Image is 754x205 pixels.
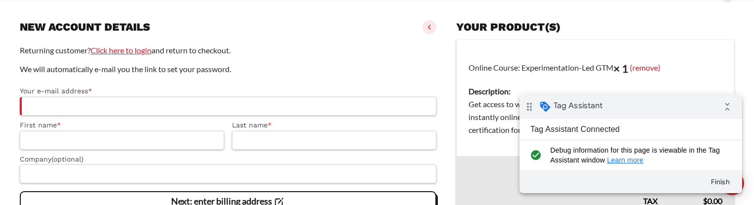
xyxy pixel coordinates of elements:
i: check_circle [8,51,24,71]
a: Learn more [88,62,124,70]
i: Collapse debug badge [198,2,218,22]
label: Last name [232,120,436,131]
label: First name [20,120,224,131]
p: We will automatically e-mail you the link to set your password. [20,63,436,76]
h3: New account details [20,20,150,34]
td: Online Course: Experimentation-Led GTM [457,40,734,157]
strong: × 1 [613,62,628,75]
dd: Get access to world-class marketing training. All content is available instantly online. Complete... [469,98,722,136]
dt: Description: [469,85,722,98]
span: Tag Assistant [34,6,83,16]
button: Finish [183,79,219,96]
th: Subtotal [457,156,669,189]
span: Debug information for this page is viewable in the Tag Assistant window [31,51,206,71]
span: (optional) [51,155,84,163]
p: Returning customer? and return to checkout. [20,44,436,57]
a: (remove) [630,62,660,72]
label: Company [20,154,436,165]
label: Your e-mail address [20,85,436,97]
a: Click here to login [91,45,151,55]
